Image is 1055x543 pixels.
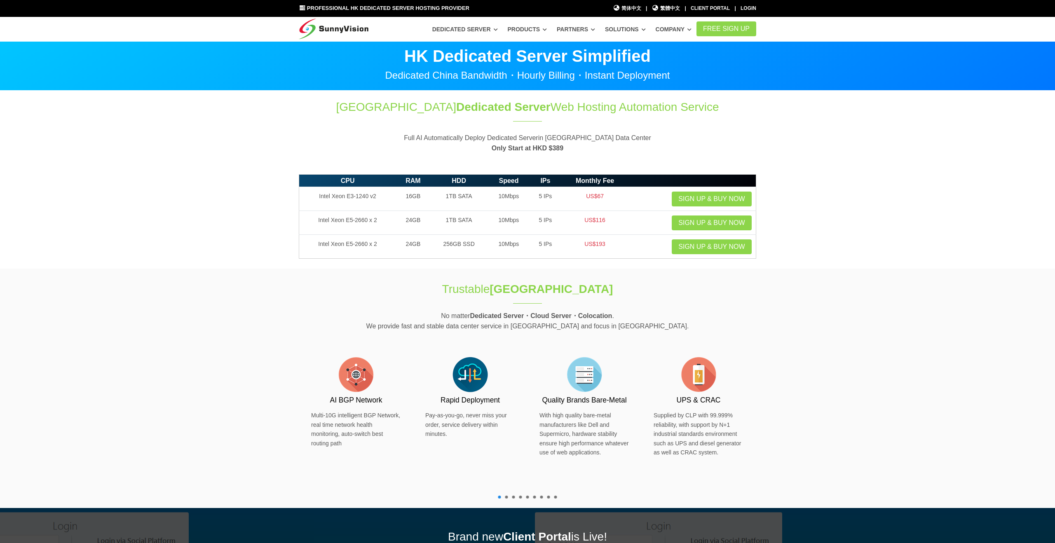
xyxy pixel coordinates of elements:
p: Multi-10G intelligent BGP Network, real time network health monitoring, auto-switch best routing ... [311,411,401,448]
img: flat-cloud-in-out.png [450,354,491,395]
img: flat-server-alt.png [564,354,605,395]
strong: Only Start at HKD $389 [492,145,563,152]
td: 10Mbps [488,211,530,235]
a: Sign up & Buy Now [672,239,751,254]
p: With high quality bare-metal manufacturers like Dell and Supermicro, hardware stability ensure hi... [539,411,629,457]
td: 24GB [396,235,430,259]
strong: Client Portal [503,530,571,543]
th: CPU [299,174,396,187]
td: US$193 [561,235,628,259]
td: Intel Xeon E3-1240 v2 [299,187,396,211]
a: Solutions [605,22,646,37]
td: 1TB SATA [430,187,488,211]
h3: UPS & CRAC [654,395,743,405]
td: 24GB [396,211,430,235]
li: | [685,5,686,12]
a: FREE Sign Up [696,21,756,36]
li: | [734,5,736,12]
span: Dedicated Server [456,101,551,113]
th: IPs [530,174,561,187]
td: Intel Xeon E5-2660 x 2 [299,211,396,235]
a: Sign up & Buy Now [672,192,751,206]
li: | [646,5,647,12]
a: Dedicated Server [432,22,498,37]
a: Login [741,5,756,11]
p: No matter . We provide fast and stable data center service in [GEOGRAPHIC_DATA] and focus in [GEO... [299,311,756,332]
img: flat-battery.png [678,354,719,395]
a: Client Portal [691,5,730,11]
td: US$67 [561,187,628,211]
a: Products [507,22,547,37]
td: 10Mbps [488,235,530,259]
h3: Quality Brands Bare-Metal [539,395,629,405]
h1: Trustable [390,281,665,297]
td: 1TB SATA [430,211,488,235]
th: Speed [488,174,530,187]
th: HDD [430,174,488,187]
td: 5 IPs [530,187,561,211]
h3: AI BGP Network [311,395,401,405]
p: HK Dedicated Server Simplified [299,48,756,64]
h1: [GEOGRAPHIC_DATA] Web Hosting Automation Service [299,99,756,115]
a: Company [656,22,692,37]
p: Dedicated China Bandwidth・Hourly Billing・Instant Deployment [299,70,756,80]
a: Sign up & Buy Now [672,215,751,230]
td: Intel Xeon E5-2660 x 2 [299,235,396,259]
p: Full AI Automatically Deploy Dedicated Serverin [GEOGRAPHIC_DATA] Data Center [299,133,756,154]
p: Supplied by CLP with 99.999% reliability, with support by N+1 industrial standards environment su... [654,411,743,457]
strong: [GEOGRAPHIC_DATA] [490,283,613,295]
th: Monthly Fee [561,174,628,187]
th: RAM [396,174,430,187]
td: 256GB SSD [430,235,488,259]
a: 繁體中文 [652,5,680,12]
td: US$116 [561,211,628,235]
td: 16GB [396,187,430,211]
h3: Rapid Deployment [425,395,515,405]
img: flat-internet.png [335,354,377,395]
a: 简体中文 [613,5,641,12]
p: Pay-as-you-go, never miss your order, service delivery within minutes. [425,411,515,438]
a: Partners [557,22,595,37]
td: 5 IPs [530,235,561,259]
span: Professional HK Dedicated Server Hosting Provider [307,5,469,11]
td: 5 IPs [530,211,561,235]
strong: Dedicated Server・Cloud Server・Colocation [470,312,612,319]
td: 10Mbps [488,187,530,211]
